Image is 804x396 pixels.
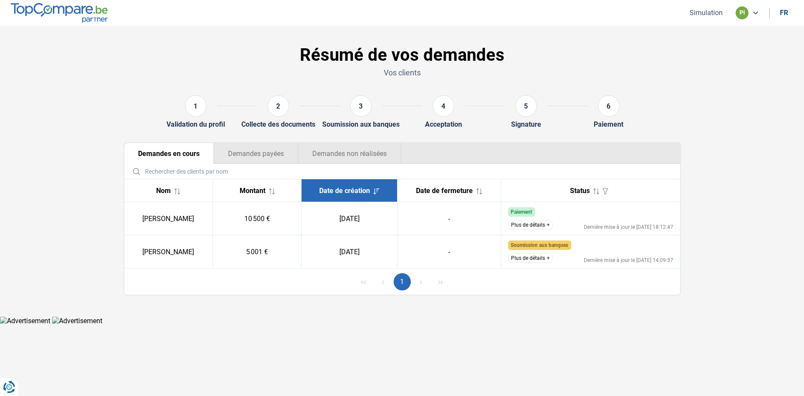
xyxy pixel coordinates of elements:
span: Nom [156,187,171,195]
button: Next Page [413,273,430,290]
div: Dernière mise à jour le [DATE] 14:09:37 [584,258,673,263]
td: 5 001 € [213,235,302,268]
div: 6 [598,95,619,117]
td: [DATE] [302,235,397,268]
button: Demandes non réalisées [298,143,401,164]
span: Date de création [319,187,370,195]
div: Acceptation [425,120,462,128]
button: Demandes en cours [124,143,214,164]
h1: Résumé de vos demandes [123,45,681,65]
div: 4 [433,95,454,117]
span: Soumission aux banques [511,242,568,248]
button: Simulation [687,8,725,17]
span: Date de fermeture [416,187,473,195]
div: Soumission aux banques [322,120,400,128]
img: Advertisement [52,317,102,325]
button: First Page [355,273,372,290]
div: 5 [515,95,537,117]
button: Page 1 [394,273,411,290]
div: Validation du profil [166,120,225,128]
span: Paiement [511,209,532,215]
div: 1 [185,95,206,117]
td: - [397,235,501,268]
div: 2 [268,95,289,117]
span: Montant [240,187,265,195]
button: Previous Page [374,273,391,290]
button: Plus de détails [508,220,553,230]
span: Status [570,187,590,195]
td: 10 500 € [213,202,302,235]
input: Rechercher des clients par nom [128,164,677,179]
div: Collecte des documents [241,120,315,128]
img: TopCompare.be [11,3,108,22]
td: [PERSON_NAME] [124,202,213,235]
button: Plus de détails [508,253,553,263]
button: Last Page [432,273,449,290]
div: Dernière mise à jour le [DATE] 18:12:47 [584,225,673,230]
p: Vos clients [123,67,681,78]
div: 3 [350,95,372,117]
td: - [397,202,501,235]
td: [DATE] [302,202,397,235]
div: pi [736,6,749,19]
div: fr [780,9,788,17]
div: Signature [511,120,541,128]
button: Demandes payées [214,143,298,164]
td: [PERSON_NAME] [124,235,213,268]
div: Paiement [594,120,623,128]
